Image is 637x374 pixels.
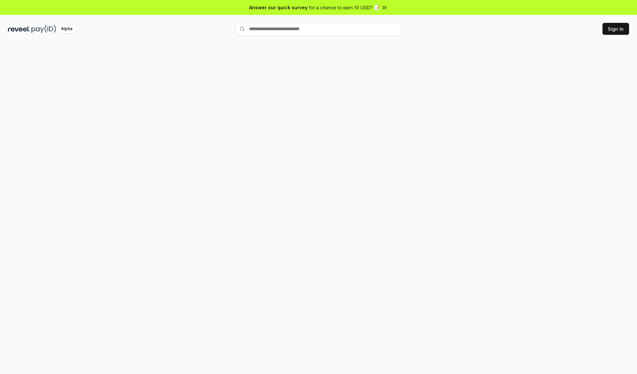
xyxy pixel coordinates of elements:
span: for a chance to earn 10 USDT 📝 [309,4,380,11]
img: reveel_dark [8,25,30,33]
span: Answer our quick survey [249,4,308,11]
img: pay_id [32,25,56,33]
button: Sign In [602,23,629,35]
div: Alpha [57,25,76,33]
